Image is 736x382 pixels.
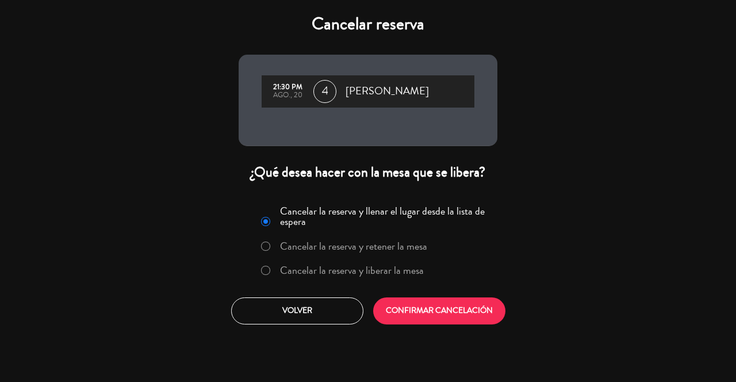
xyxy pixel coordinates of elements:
[280,265,424,276] label: Cancelar la reserva y liberar la mesa
[280,206,490,227] label: Cancelar la reserva y llenar el lugar desde la lista de espera
[239,14,497,35] h4: Cancelar reserva
[346,83,429,100] span: [PERSON_NAME]
[267,83,308,91] div: 21:30 PM
[267,91,308,100] div: ago., 20
[239,163,497,181] div: ¿Qué desea hacer con la mesa que se libera?
[231,297,363,324] button: Volver
[373,297,505,324] button: CONFIRMAR CANCELACIÓN
[313,80,336,103] span: 4
[280,241,427,251] label: Cancelar la reserva y retener la mesa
